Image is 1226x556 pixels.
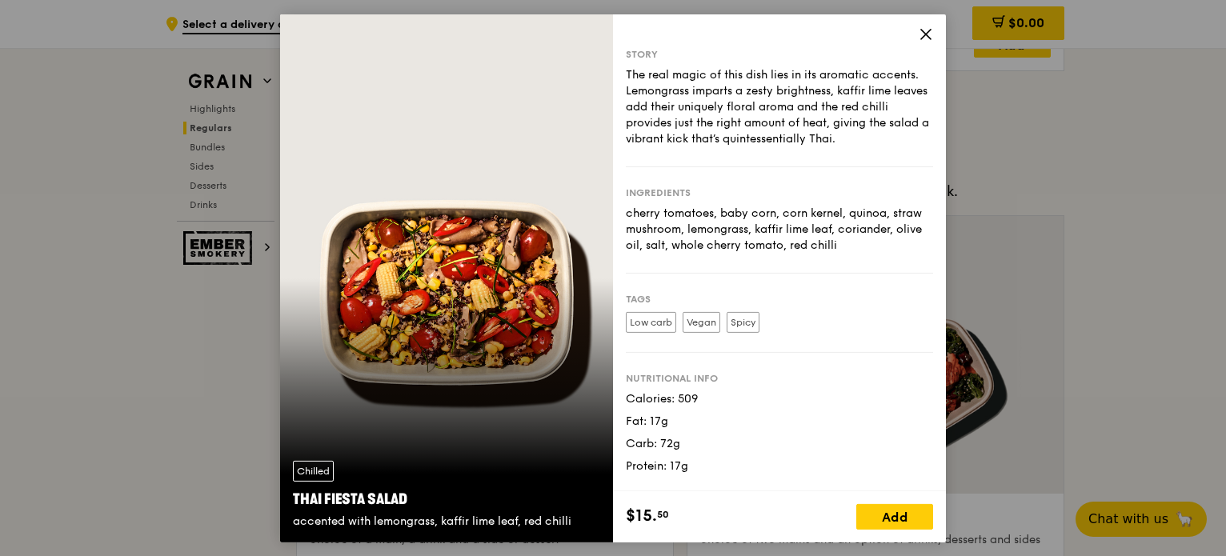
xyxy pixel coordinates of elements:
[626,186,933,198] div: Ingredients
[626,371,933,384] div: Nutritional info
[856,504,933,530] div: Add
[293,488,600,510] div: Thai Fiesta Salad
[683,311,720,332] label: Vegan
[626,311,676,332] label: Low carb
[626,435,933,451] div: Carb: 72g
[727,311,759,332] label: Spicy
[626,390,933,406] div: Calories: 509
[626,504,657,528] span: $15.
[626,205,933,253] div: cherry tomatoes, baby corn, corn kernel, quinoa, straw mushroom, lemongrass, kaffir lime leaf, co...
[626,413,933,429] div: Fat: 17g
[293,461,334,482] div: Chilled
[626,458,933,474] div: Protein: 17g
[626,292,933,305] div: Tags
[626,47,933,60] div: Story
[657,508,669,521] span: 50
[293,514,600,530] div: accented with lemongrass, kaffir lime leaf, red chilli
[626,66,933,146] div: The real magic of this dish lies in its aromatic accents. Lemongrass imparts a zesty brightness, ...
